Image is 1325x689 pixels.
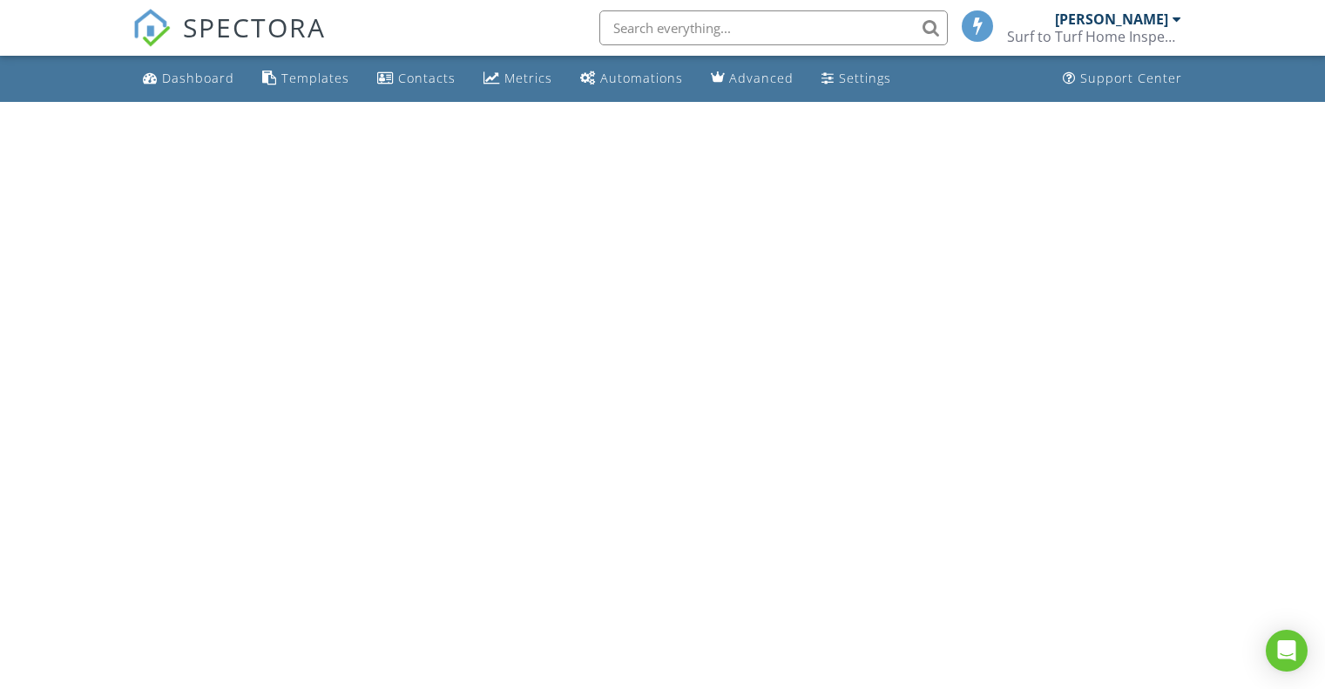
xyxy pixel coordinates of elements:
div: Automations [600,70,683,86]
div: Open Intercom Messenger [1266,630,1308,672]
div: Templates [281,70,349,86]
a: Contacts [370,63,463,95]
a: Dashboard [136,63,241,95]
div: Advanced [729,70,794,86]
div: Contacts [398,70,456,86]
div: Metrics [504,70,552,86]
a: Metrics [477,63,559,95]
div: [PERSON_NAME] [1055,10,1168,28]
div: Surf to Turf Home Inspections [1007,28,1181,45]
a: Templates [255,63,356,95]
a: SPECTORA [132,24,326,60]
div: Settings [839,70,891,86]
div: Support Center [1080,70,1182,86]
span: SPECTORA [183,9,326,45]
a: Automations (Basic) [573,63,690,95]
a: Support Center [1056,63,1189,95]
a: Settings [815,63,898,95]
img: The Best Home Inspection Software - Spectora [132,9,171,47]
a: Advanced [704,63,801,95]
div: Dashboard [162,70,234,86]
input: Search everything... [599,10,948,45]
